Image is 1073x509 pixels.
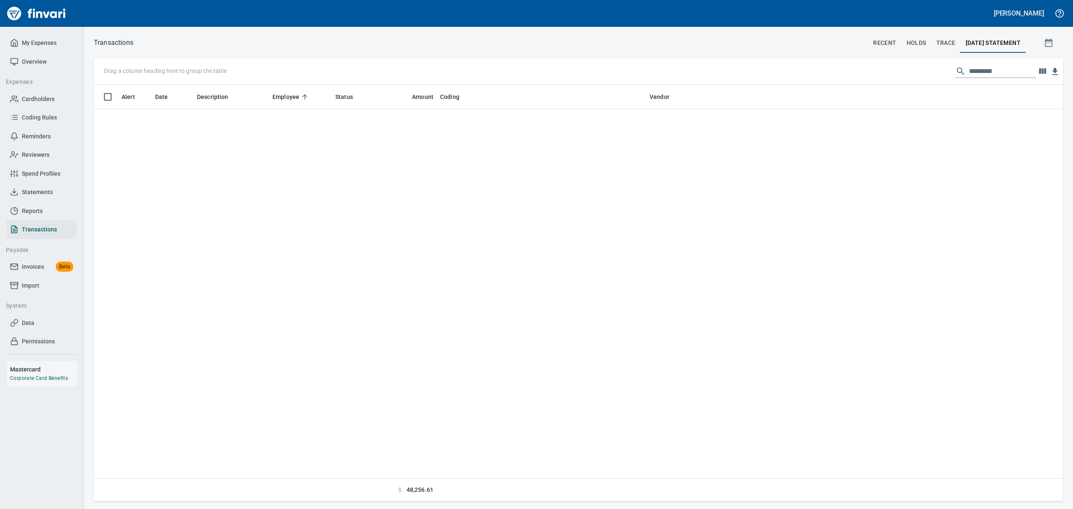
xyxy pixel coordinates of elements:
span: Coding Rules [22,112,57,123]
a: Reviewers [7,145,77,164]
a: Statements [7,183,77,202]
a: Permissions [7,332,77,351]
button: Payable [3,242,73,258]
span: Amount [401,92,433,102]
span: Beta [56,262,73,272]
span: Import [22,280,39,291]
span: Permissions [22,336,55,347]
span: Spend Profiles [22,169,60,179]
span: holds [907,38,926,48]
span: Description [197,92,239,102]
span: Coding [440,92,470,102]
span: Reminders [22,131,51,142]
a: Data [7,314,77,332]
nav: breadcrumb [94,38,133,48]
button: Choose columns to display [1036,65,1049,78]
span: Employee [272,92,310,102]
span: Coding [440,92,459,102]
a: Coding Rules [7,108,77,127]
a: My Expenses [7,34,77,52]
span: Reports [22,206,43,216]
h6: Mastercard [10,365,77,374]
a: InvoicesBeta [7,257,77,276]
span: My Expenses [22,38,57,48]
span: Overview [22,57,47,67]
span: Vendor [650,92,680,102]
h5: [PERSON_NAME] [994,9,1044,18]
span: $ [398,486,402,494]
span: recent [873,38,896,48]
span: Description [197,92,228,102]
a: Overview [7,52,77,71]
span: Date [155,92,179,102]
button: Expenses [3,74,73,90]
img: Finvari [5,3,68,23]
a: Corporate Card Benefits [10,375,68,381]
span: Cardholders [22,94,54,104]
span: Expenses [6,77,69,87]
span: Data [22,318,34,328]
a: Spend Profiles [7,164,77,183]
p: Transactions [94,38,133,48]
span: Alert [122,92,135,102]
button: Show transactions within a particular date range [1036,33,1063,53]
span: Date [155,92,168,102]
span: Employee [272,92,299,102]
span: Alert [122,92,146,102]
span: Status [335,92,353,102]
p: Drag a column heading here to group the table [104,67,227,75]
a: Reports [7,202,77,221]
span: Reviewers [22,150,49,160]
button: Download Table [1049,65,1061,78]
span: Invoices [22,262,44,272]
a: Transactions [7,220,77,239]
span: System [6,301,69,311]
span: Transactions [22,224,57,235]
a: Import [7,276,77,295]
span: [DATE] Statement [966,38,1021,48]
span: trace [936,38,956,48]
span: Status [335,92,364,102]
span: Payable [6,245,69,255]
a: Reminders [7,127,77,146]
span: Vendor [650,92,669,102]
button: [PERSON_NAME] [992,7,1046,20]
span: Statements [22,187,53,197]
a: Cardholders [7,90,77,109]
span: Amount [412,92,433,102]
button: System [3,298,73,314]
span: 48,256.61 [407,486,433,494]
